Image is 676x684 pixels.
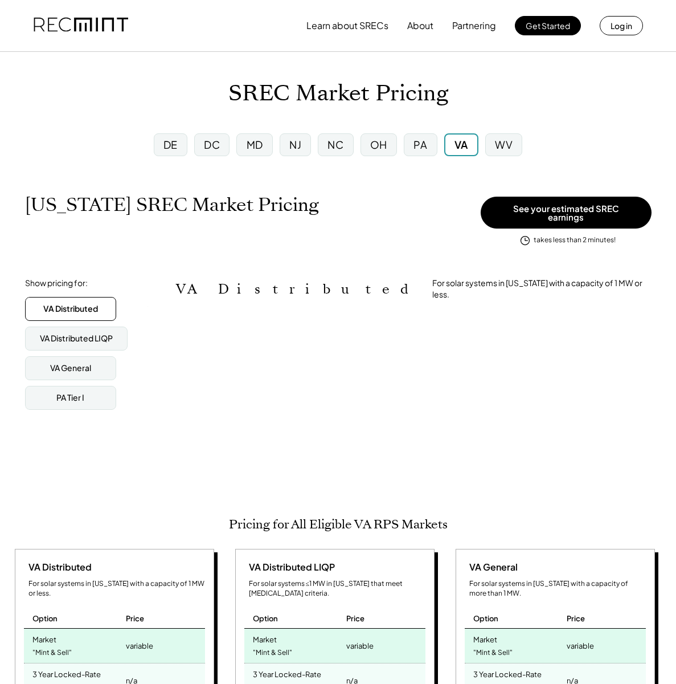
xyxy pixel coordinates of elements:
[247,137,263,152] div: MD
[32,666,101,679] div: 3 Year Locked-Rate
[289,137,301,152] div: NJ
[473,645,513,661] div: "Mint & Sell"
[469,579,646,598] div: For solar systems in [US_STATE] with a capacity of more than 1 MW.
[473,666,542,679] div: 3 Year Locked-Rate
[515,16,581,35] button: Get Started
[40,333,113,344] div: VA Distributed LIQP
[50,363,91,374] div: VA General
[43,303,98,315] div: VA Distributed
[34,6,128,45] img: recmint-logotype%403x.png
[407,14,433,37] button: About
[327,137,343,152] div: NC
[473,632,497,645] div: Market
[534,235,616,245] div: takes less than 2 minutes!
[229,517,448,532] h2: Pricing for All Eligible VA RPS Markets
[163,137,178,152] div: DE
[32,632,56,645] div: Market
[370,137,387,152] div: OH
[25,278,88,289] div: Show pricing for:
[253,645,292,661] div: "Mint & Sell"
[454,137,468,152] div: VA
[481,197,652,229] button: See your estimated SREC earnings
[25,194,319,216] h1: [US_STATE] SREC Market Pricing
[244,561,335,573] div: VA Distributed LIQP
[473,613,498,624] div: Option
[253,632,277,645] div: Market
[413,137,427,152] div: PA
[32,645,72,661] div: "Mint & Sell"
[253,666,321,679] div: 3 Year Locked-Rate
[24,561,92,573] div: VA Distributed
[495,137,513,152] div: WV
[346,613,364,624] div: Price
[432,278,652,300] div: For solar systems in [US_STATE] with a capacity of 1 MW or less.
[126,613,144,624] div: Price
[56,392,84,404] div: PA Tier I
[306,14,388,37] button: Learn about SRECs
[204,137,220,152] div: DC
[600,16,643,35] button: Log in
[567,638,594,654] div: variable
[465,561,518,573] div: VA General
[32,613,58,624] div: Option
[346,638,374,654] div: variable
[176,281,415,298] h2: VA Distributed
[249,579,425,598] div: For solar systems ≤1 MW in [US_STATE] that meet [MEDICAL_DATA] criteria.
[452,14,496,37] button: Partnering
[567,613,585,624] div: Price
[228,80,448,107] h1: SREC Market Pricing
[28,579,205,598] div: For solar systems in [US_STATE] with a capacity of 1 MW or less.
[253,613,278,624] div: Option
[126,638,153,654] div: variable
